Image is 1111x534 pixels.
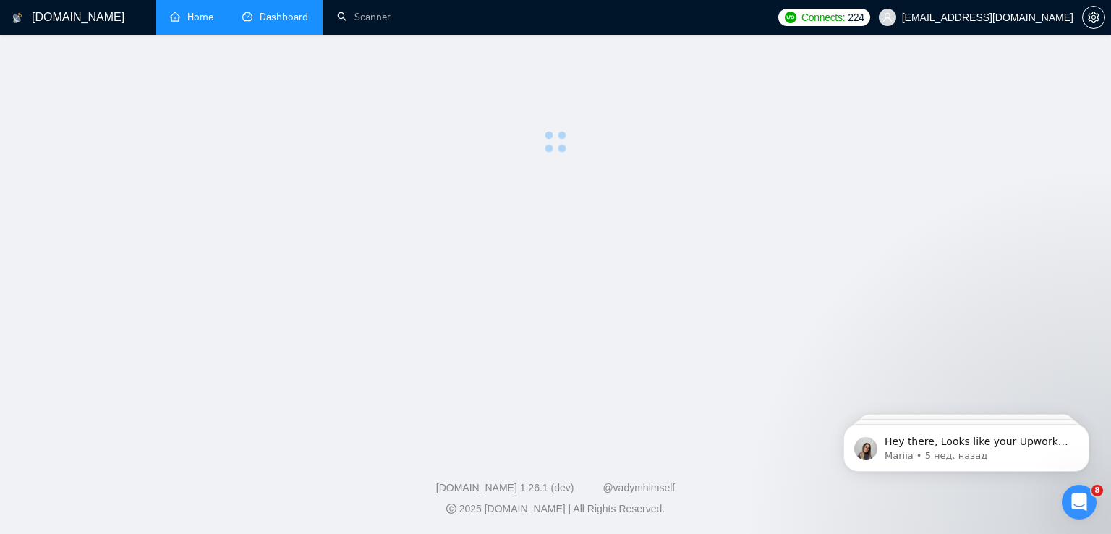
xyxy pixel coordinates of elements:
[436,482,574,493] a: [DOMAIN_NAME] 1.26.1 (dev)
[242,12,252,22] span: dashboard
[785,12,796,23] img: upwork-logo.png
[1083,12,1104,23] span: setting
[1082,6,1105,29] button: setting
[1062,485,1097,520] iframe: Intercom live chat
[1082,12,1105,23] a: setting
[822,394,1111,495] iframe: Intercom notifications сообщение
[882,12,893,22] span: user
[848,9,864,25] span: 224
[170,11,213,23] a: homeHome
[446,504,456,514] span: copyright
[63,42,249,226] span: Hey there, Looks like your Upwork agency OmiSoft 🏆 Multi-awarded AI & Web3 Agency ran out of conn...
[603,482,675,493] a: @vadymhimself
[260,11,308,23] span: Dashboard
[337,11,391,23] a: searchScanner
[12,7,22,30] img: logo
[1091,485,1103,496] span: 8
[63,56,250,69] p: Message from Mariia, sent 5 нед. назад
[801,9,845,25] span: Connects:
[12,501,1099,517] div: 2025 [DOMAIN_NAME] | All Rights Reserved.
